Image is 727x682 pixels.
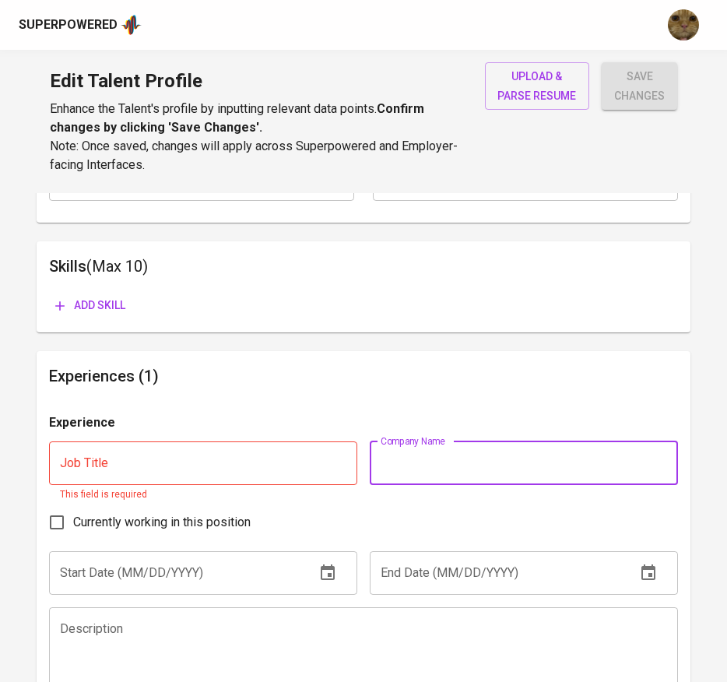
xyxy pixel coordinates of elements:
[485,62,590,110] button: upload & parse resume
[49,364,679,388] h6: Experiences (1)
[19,16,118,34] div: Superpowered
[121,13,142,37] img: app logo
[50,62,466,100] h1: Edit Talent Profile
[668,9,699,40] img: ec6c0910-f960-4a00-a8f8-c5744e41279e.jpg
[86,257,148,276] span: (Max 10)
[73,513,251,532] span: Currently working in this position
[614,67,665,105] span: save changes
[19,13,142,37] a: Superpoweredapp logo
[49,291,132,320] button: Add skill
[602,62,677,110] button: save changes
[49,413,115,432] p: Experience
[55,296,125,315] span: Add skill
[50,100,466,174] p: Enhance the Talent's profile by inputting relevant data points. Note: Once saved, changes will ap...
[497,67,578,105] span: upload & parse resume
[60,487,346,503] p: This field is required
[49,254,679,279] h6: Skills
